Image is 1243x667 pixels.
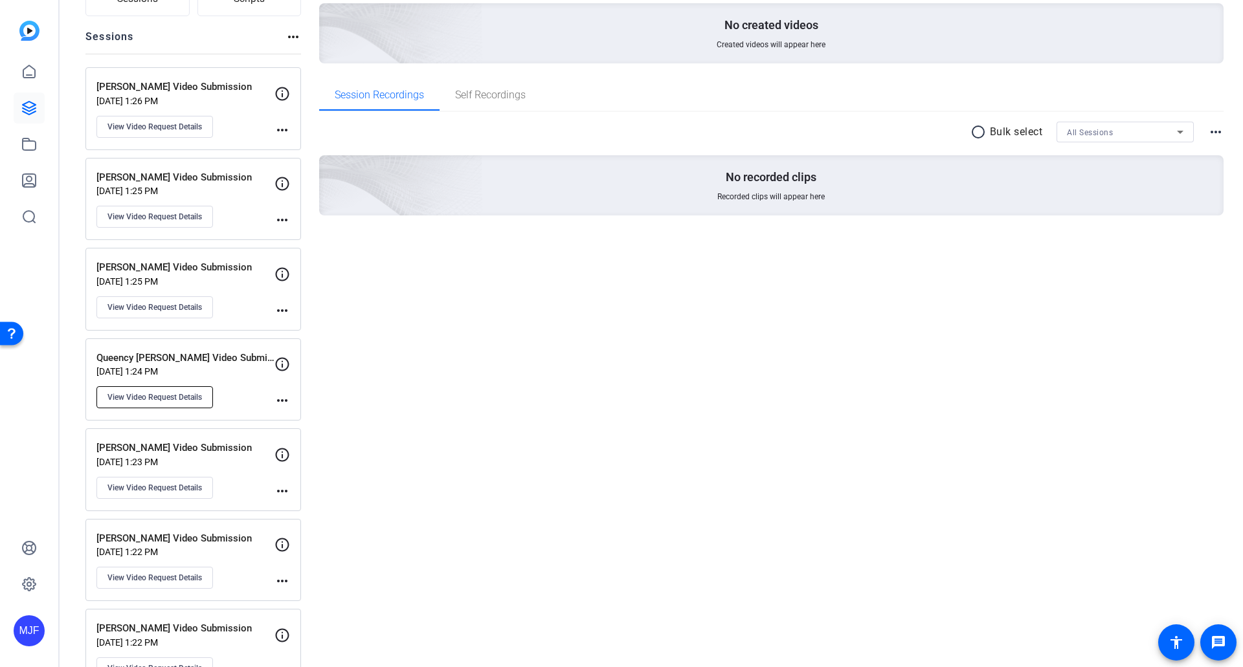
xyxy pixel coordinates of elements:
[970,124,990,140] mat-icon: radio_button_unchecked
[96,567,213,589] button: View Video Request Details
[724,17,818,33] p: No created videos
[96,206,213,228] button: View Video Request Details
[174,27,483,308] img: embarkstudio-empty-session.png
[274,483,290,499] mat-icon: more_horiz
[96,477,213,499] button: View Video Request Details
[990,124,1043,140] p: Bulk select
[96,547,274,557] p: [DATE] 1:22 PM
[107,483,202,493] span: View Video Request Details
[19,21,39,41] img: blue-gradient.svg
[1067,128,1113,137] span: All Sessions
[1208,124,1224,140] mat-icon: more_horiz
[335,90,424,100] span: Session Recordings
[1211,635,1226,650] mat-icon: message
[455,90,526,100] span: Self Recordings
[107,212,202,222] span: View Video Request Details
[107,573,202,583] span: View Video Request Details
[96,621,274,636] p: [PERSON_NAME] Video Submission
[96,457,274,467] p: [DATE] 1:23 PM
[274,122,290,138] mat-icon: more_horiz
[96,260,274,275] p: [PERSON_NAME] Video Submission
[717,191,825,202] span: Recorded clips will appear here
[96,637,274,648] p: [DATE] 1:22 PM
[85,29,134,54] h2: Sessions
[274,212,290,228] mat-icon: more_horiz
[726,169,816,185] p: No recorded clips
[96,531,274,546] p: [PERSON_NAME] Video Submission
[96,80,274,94] p: [PERSON_NAME] Video Submission
[96,276,274,287] p: [DATE] 1:25 PM
[107,122,202,132] span: View Video Request Details
[96,441,274,455] p: [PERSON_NAME] Video Submission
[14,615,45,646] div: MJF
[107,302,202,312] span: View Video Request Details
[96,351,274,366] p: Queency [PERSON_NAME] Video Submission
[96,366,274,377] p: [DATE] 1:24 PM
[717,39,825,50] span: Created videos will appear here
[1169,635,1184,650] mat-icon: accessibility
[286,29,301,45] mat-icon: more_horiz
[96,170,274,185] p: [PERSON_NAME] Video Submission
[96,116,213,138] button: View Video Request Details
[274,573,290,589] mat-icon: more_horiz
[96,96,274,106] p: [DATE] 1:26 PM
[107,392,202,402] span: View Video Request Details
[96,296,213,318] button: View Video Request Details
[96,386,213,408] button: View Video Request Details
[274,393,290,408] mat-icon: more_horiz
[96,186,274,196] p: [DATE] 1:25 PM
[274,303,290,318] mat-icon: more_horiz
